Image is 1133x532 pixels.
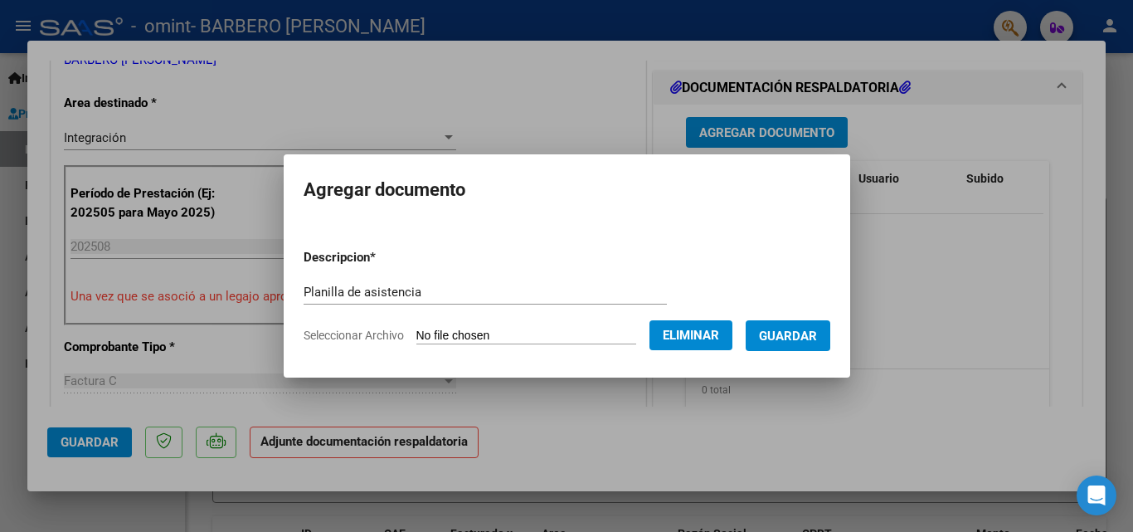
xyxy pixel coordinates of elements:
p: Descripcion [304,248,462,267]
button: Guardar [746,320,830,351]
div: Open Intercom Messenger [1077,476,1116,515]
span: Eliminar [663,328,719,343]
span: Seleccionar Archivo [304,329,404,342]
button: Eliminar [649,320,732,350]
span: Guardar [759,329,817,344]
h2: Agregar documento [304,174,830,206]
